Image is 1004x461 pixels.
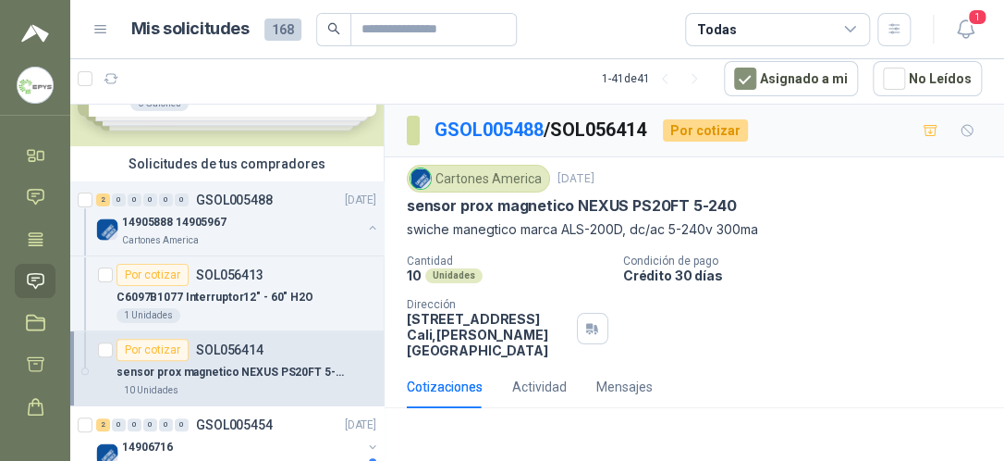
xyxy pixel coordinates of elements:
button: Asignado a mi [724,61,858,96]
p: Dirección [407,298,569,311]
a: 2 0 0 0 0 0 GSOL005488[DATE] Company Logo14905888 14905967Cartones America [96,189,380,248]
button: 1 [949,13,982,46]
div: 0 [112,193,126,206]
p: Cartones America [122,233,199,248]
div: 0 [175,193,189,206]
p: [DATE] [557,170,594,188]
p: Crédito 30 días [623,268,997,283]
p: Cantidad [407,255,608,268]
p: 14906716 [122,439,173,456]
p: [DATE] [345,417,376,434]
p: Condición de pago [623,255,997,268]
div: Por cotizar [116,264,189,286]
div: 0 [175,418,189,431]
p: [DATE] [345,192,376,209]
p: swiche manegtico marca ALS-200D, dc/ac 5-240v 300ma [407,219,982,240]
div: 10 Unidades [116,383,186,398]
div: 0 [159,418,173,431]
div: 0 [143,193,157,206]
span: 1 [967,8,987,26]
div: Todas [697,19,736,40]
p: GSOL005454 [196,418,273,431]
span: 168 [264,19,301,41]
img: Company Logo [18,68,53,103]
p: C6097B1077 Interruptor12" - 60" H2O [116,289,313,306]
h1: Mis solicitudes [131,16,250,43]
a: GSOL005488 [435,118,544,141]
p: SOL056414 [196,343,263,356]
a: Por cotizarSOL056413C6097B1077 Interruptor12" - 60" H2O1 Unidades [70,256,384,331]
div: Unidades [425,268,483,283]
div: 0 [128,193,141,206]
div: Actividad [512,377,567,397]
div: Por cotizar [116,339,189,361]
div: Por cotizar [663,119,748,142]
div: 0 [159,193,173,206]
div: Cotizaciones [407,377,483,397]
div: 0 [112,418,126,431]
button: No Leídos [873,61,982,96]
img: Company Logo [96,218,118,241]
div: Cartones America [407,165,550,193]
div: Mensajes [596,377,653,397]
div: 1 - 41 de 41 [602,64,709,93]
div: Solicitudes de tus compradores [70,146,384,181]
div: 0 [143,418,157,431]
p: sensor prox magnetico NEXUS PS20FT 5-240 [116,364,347,381]
a: Por cotizarSOL056414sensor prox magnetico NEXUS PS20FT 5-24010 Unidades [70,331,384,406]
img: Logo peakr [21,22,49,44]
p: / SOL056414 [435,116,648,144]
p: sensor prox magnetico NEXUS PS20FT 5-240 [407,196,737,216]
span: search [327,22,340,35]
p: GSOL005488 [196,193,273,206]
p: SOL056413 [196,268,263,281]
p: 14905888 14905967 [122,214,227,231]
div: 0 [128,418,141,431]
div: 2 [96,193,110,206]
p: 10 [407,268,422,283]
div: 2 [96,418,110,431]
div: 1 Unidades [116,308,180,323]
p: [STREET_ADDRESS] Cali , [PERSON_NAME][GEOGRAPHIC_DATA] [407,311,569,358]
img: Company Logo [410,168,431,189]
